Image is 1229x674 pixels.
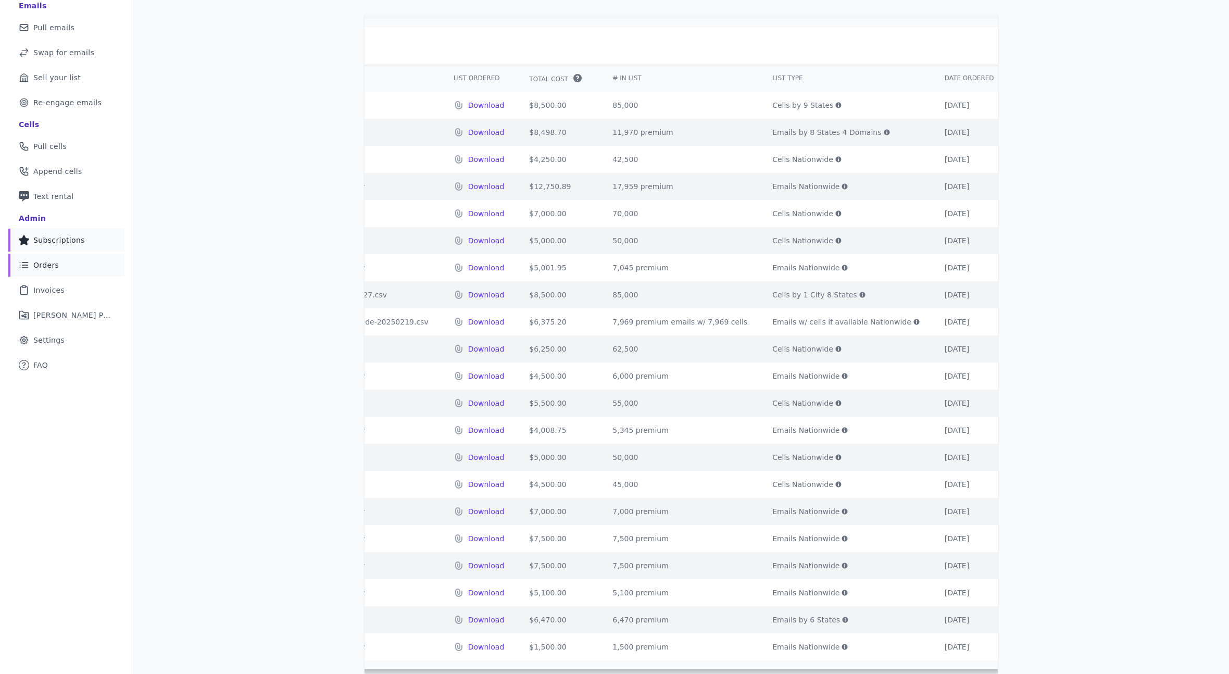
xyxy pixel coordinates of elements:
td: [DATE] [932,606,1007,633]
a: Download [468,642,505,652]
span: Emails Nationwide [772,425,839,435]
a: [PERSON_NAME] Performance [8,304,124,327]
td: [DATE] [932,444,1007,471]
p: Download [468,560,505,571]
td: [DATE] [932,417,1007,444]
span: Orders [33,260,59,270]
td: [DATE] [932,227,1007,254]
td: 6,470 premium [600,606,760,633]
td: 42,500 [600,146,760,173]
td: $5,500.00 [517,390,600,417]
td: [DATE] [932,254,1007,281]
a: Append cells [8,160,124,183]
span: Cells Nationwide [772,344,833,354]
span: Cells Nationwide [772,452,833,463]
a: Download [468,452,505,463]
td: [DATE] [932,579,1007,606]
a: Sell your list [8,66,124,89]
td: $7,500.00 [517,552,600,579]
th: List Ordered [441,65,517,92]
a: Download [468,398,505,408]
td: [DATE] [932,92,1007,119]
p: Download [468,615,505,625]
td: $8,500.00 [517,281,600,308]
td: $7,000.00 [517,200,600,227]
td: 11,970 premium [600,119,760,146]
td: [DATE] [932,173,1007,200]
span: Emails w/ cells if available Nationwide [772,317,911,327]
span: Cells Nationwide [772,235,833,246]
span: Cells Nationwide [772,479,833,490]
td: 45,000 [600,471,760,498]
p: Download [468,479,505,490]
a: Download [468,371,505,381]
a: Download [468,533,505,544]
td: 7,500 premium [600,525,760,552]
td: $4,500.00 [517,363,600,390]
td: 5,345 premium [600,417,760,444]
td: $7,000.00 [517,498,600,525]
td: [DATE] [932,498,1007,525]
span: Emails by 6 States [772,615,840,625]
p: Download [468,588,505,598]
a: Download [468,100,505,110]
span: Emails Nationwide [772,642,839,652]
td: 6,000 premium [600,363,760,390]
td: [DATE] [932,471,1007,498]
td: $7,500.00 [517,525,600,552]
span: Emails by 8 States 4 Domains [772,127,881,138]
td: 17,959 premium [600,173,760,200]
td: $5,000.00 [517,227,600,254]
span: Cells Nationwide [772,154,833,165]
a: Invoices [8,279,124,302]
span: Pull cells [33,141,67,152]
td: 62,500 [600,335,760,363]
a: Download [468,154,505,165]
span: Swap for emails [33,47,94,58]
td: [DATE] [932,335,1007,363]
td: $8,500.00 [517,92,600,119]
p: Download [468,344,505,354]
span: Emails Nationwide [772,263,839,273]
span: Append cells [33,166,82,177]
td: [DATE] [932,146,1007,173]
span: Emails Nationwide [772,588,839,598]
span: Re-engage emails [33,97,102,108]
a: Pull cells [8,135,124,158]
a: Download [468,425,505,435]
a: Download [468,317,505,327]
td: 70,000 [600,200,760,227]
a: Subscriptions [8,229,124,252]
th: Date Ordered [932,65,1007,92]
td: 50,000 [600,227,760,254]
p: Download [468,181,505,192]
a: Settings [8,329,124,352]
td: $5,000.00 [517,444,600,471]
p: Download [468,290,505,300]
th: List Type [760,65,932,92]
th: # In List [600,65,760,92]
div: Cells [19,119,39,130]
span: Pull emails [33,22,74,33]
td: $4,008.75 [517,417,600,444]
a: Orders [8,254,124,277]
div: Admin [19,213,46,223]
td: [DATE] [932,633,1007,660]
span: Emails Nationwide [772,371,839,381]
span: Cells by 9 States [772,100,833,110]
td: $5,100.00 [517,579,600,606]
a: Download [468,506,505,517]
p: Download [468,127,505,138]
a: Pull emails [8,16,124,39]
span: Cells Nationwide [772,208,833,219]
div: Emails [19,1,47,11]
td: $8,498.70 [517,119,600,146]
span: Emails Nationwide [772,560,839,571]
td: $1,500.00 [517,633,600,660]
